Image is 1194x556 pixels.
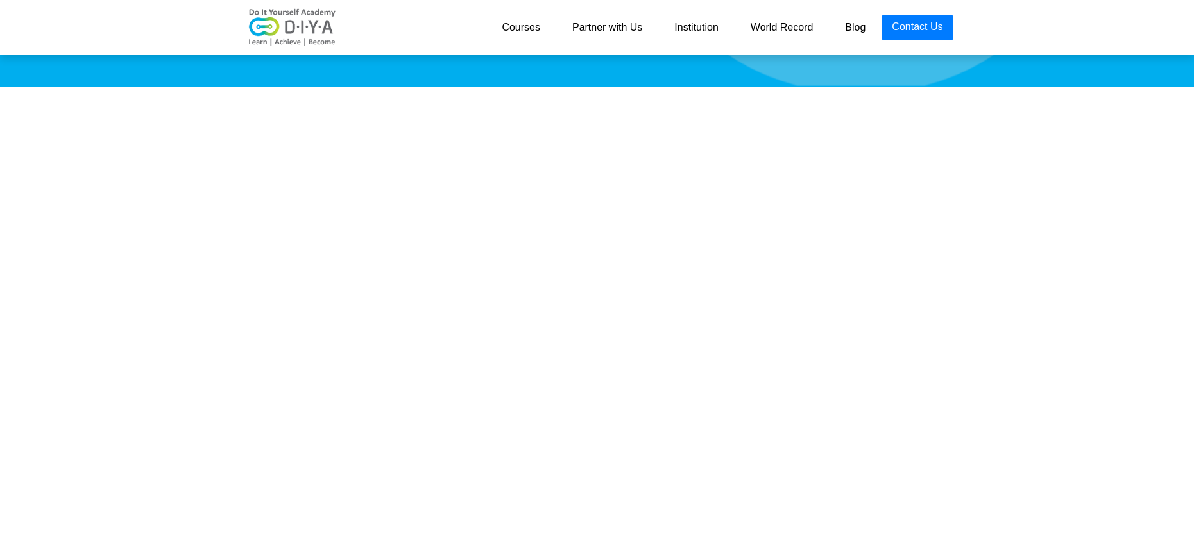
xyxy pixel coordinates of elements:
[882,15,953,40] a: Contact Us
[735,15,830,40] a: World Record
[556,15,658,40] a: Partner with Us
[829,15,882,40] a: Blog
[658,15,734,40] a: Institution
[241,8,344,47] img: logo-v2.png
[486,15,556,40] a: Courses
